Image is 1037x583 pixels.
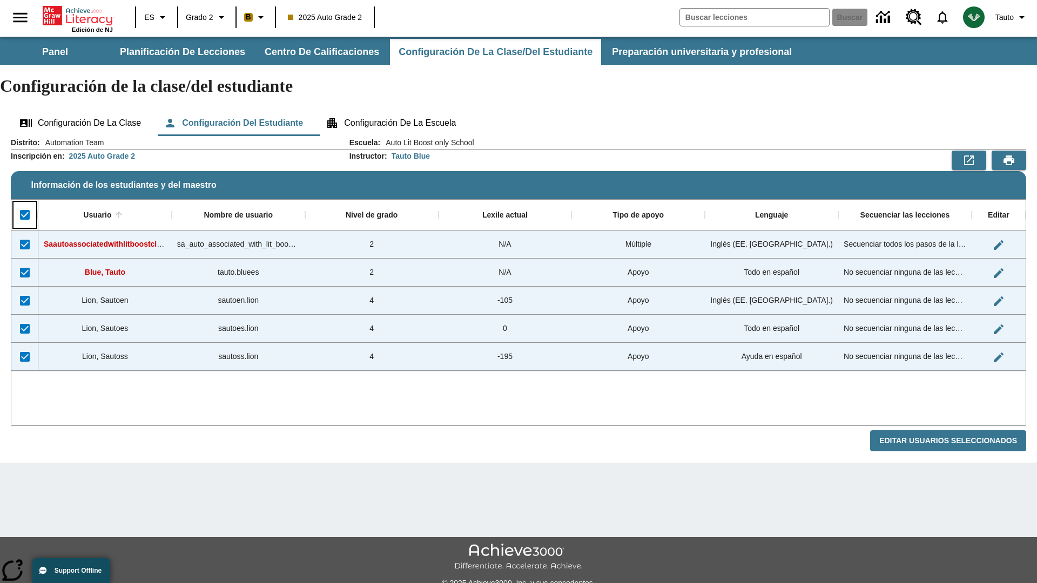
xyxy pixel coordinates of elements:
[85,268,125,276] span: Blue, Tauto
[755,211,788,220] div: Lenguaje
[957,3,991,31] button: Escoja un nuevo avatar
[43,4,113,33] div: Portada
[838,231,972,259] div: Secuenciar todos los pasos de la lección
[44,240,274,248] span: Saautoassociatedwithlitboostcl, Saautoassociatedwithlitboostcl
[838,343,972,371] div: No secuenciar ninguna de las lecciones
[571,287,705,315] div: Apoyo
[40,137,104,148] span: Automation Team
[838,259,972,287] div: No secuenciar ninguna de las lecciones
[69,151,135,161] div: 2025 Auto Grade 2
[439,343,572,371] div: -195
[991,8,1033,27] button: Perfil/Configuración
[55,567,102,574] span: Support Offline
[988,347,1009,368] button: Editar Usuario
[899,3,928,32] a: Centro de recursos, Se abrirá en una pestaña nueva.
[305,343,439,371] div: 4
[288,12,362,23] span: 2025 Auto Grade 2
[72,26,113,33] span: Edición de NJ
[705,287,838,315] div: Inglés (EE. UU.)
[349,152,387,161] h2: Instructor :
[838,287,972,315] div: No secuenciar ninguna de las lecciones
[305,259,439,287] div: 2
[111,39,254,65] button: Planificación de lecciones
[988,318,1009,340] button: Editar Usuario
[172,231,305,259] div: sa_auto_associated_with_lit_boost_classes
[172,315,305,343] div: sautoes.lion
[240,8,272,27] button: Boost El color de la clase es anaranjado claro. Cambiar el color de la clase.
[82,324,129,333] span: Lion, Sautoes
[172,343,305,371] div: sautoss.lion
[305,231,439,259] div: 2
[439,231,572,259] div: N/A
[482,211,528,220] div: Lexile actual
[82,296,128,304] span: Lion, Sautoen
[870,430,1026,451] button: Editar Usuarios Seleccionados
[11,110,1026,136] div: Configuración de la clase/del estudiante
[392,151,430,161] div: Tauto Blue
[705,231,838,259] div: Inglés (EE. UU.)
[612,211,664,220] div: Tipo de apoyo
[172,287,305,315] div: sautoen.lion
[305,315,439,343] div: 4
[32,558,110,583] button: Support Offline
[83,211,111,220] div: Usuario
[204,211,273,220] div: Nombre de usuario
[439,287,572,315] div: -105
[680,9,829,26] input: Buscar campo
[988,211,1009,220] div: Editar
[346,211,398,220] div: Nivel de grado
[838,315,972,343] div: No secuenciar ninguna de las lecciones
[992,151,1026,170] button: Vista previa de impresión
[11,138,40,147] h2: Distrito :
[454,544,583,571] img: Achieve3000 Differentiate Accelerate Achieve
[155,110,312,136] button: Configuración del estudiante
[4,2,36,33] button: Abrir el menú lateral
[995,12,1014,23] span: Tauto
[1,39,109,65] button: Panel
[928,3,957,31] a: Notificaciones
[11,137,1026,452] div: Información de los estudiantes y del maestro
[246,10,251,24] span: B
[390,39,601,65] button: Configuración de la clase/del estudiante
[181,8,232,27] button: Grado: Grado 2, Elige un grado
[172,259,305,287] div: tauto.bluees
[186,12,213,23] span: Grado 2
[43,5,113,26] a: Portada
[11,152,65,161] h2: Inscripción en :
[571,259,705,287] div: Apoyo
[571,315,705,343] div: Apoyo
[144,12,154,23] span: ES
[988,234,1009,256] button: Editar Usuario
[11,110,150,136] button: Configuración de la clase
[988,290,1009,312] button: Editar Usuario
[952,151,986,170] button: Exportar a CSV
[317,110,464,136] button: Configuración de la escuela
[82,352,128,361] span: Lion, Sautoss
[571,343,705,371] div: Apoyo
[603,39,800,65] button: Preparación universitaria y profesional
[705,343,838,371] div: Ayuda en español
[305,287,439,315] div: 4
[571,231,705,259] div: Múltiple
[988,262,1009,284] button: Editar Usuario
[349,138,381,147] h2: Escuela :
[705,315,838,343] div: Todo en español
[860,211,950,220] div: Secuenciar las lecciones
[256,39,388,65] button: Centro de calificaciones
[870,3,899,32] a: Centro de información
[380,137,474,148] span: Auto Lit Boost only School
[963,6,985,28] img: avatar image
[439,259,572,287] div: N/A
[139,8,174,27] button: Lenguaje: ES, Selecciona un idioma
[31,180,217,190] span: Información de los estudiantes y del maestro
[439,315,572,343] div: 0
[705,259,838,287] div: Todo en español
